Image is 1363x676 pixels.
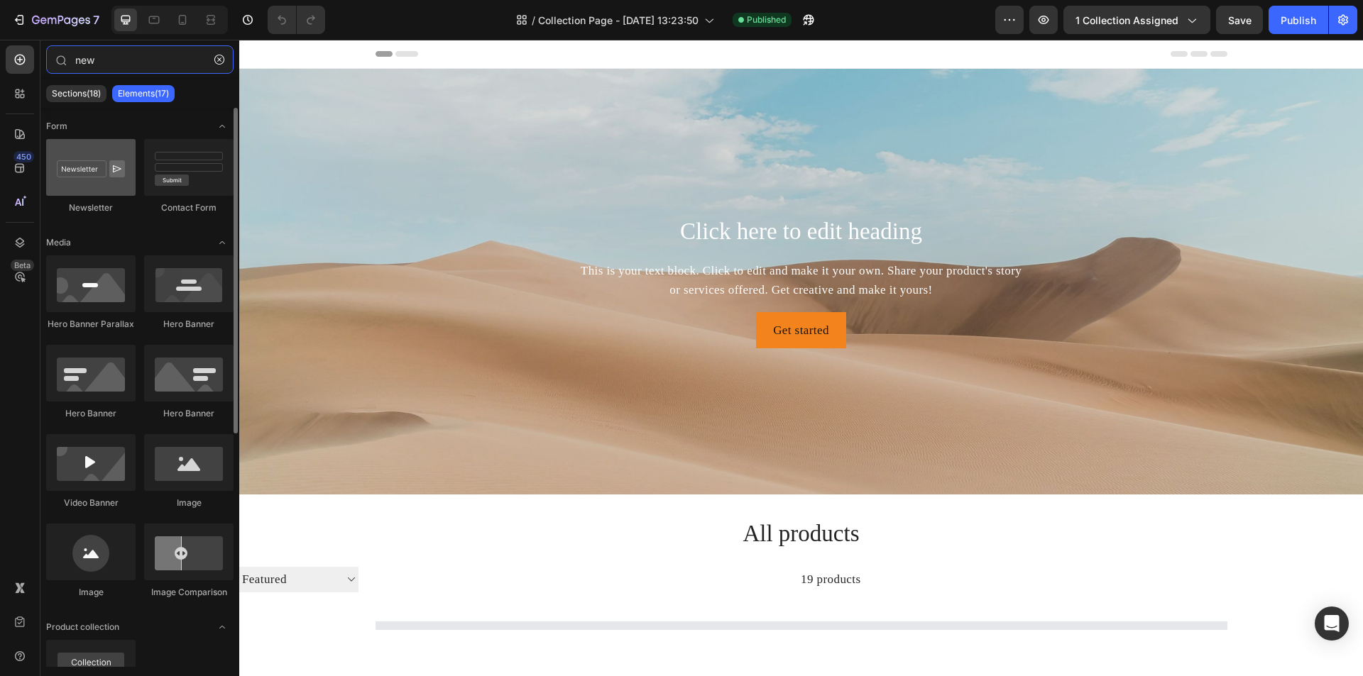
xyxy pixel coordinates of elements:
span: Save [1228,14,1252,26]
div: Hero Banner [144,318,234,331]
div: Image Comparison [144,586,234,599]
iframe: Design area [239,40,1363,676]
div: Undo/Redo [268,6,325,34]
span: / [532,13,535,28]
div: Newsletter [46,201,136,214]
span: Toggle open [211,231,234,254]
div: Image [144,497,234,509]
div: Hero Banner [46,407,136,420]
div: Open Intercom Messenger [1315,606,1349,641]
span: Collection Page - [DATE] 13:23:50 [538,13,699,28]
div: Contact Form [144,201,234,214]
div: Hero Banner Parallax [46,318,136,331]
div: 450 [13,151,34,162]
div: Hero Banner [144,407,234,420]
p: Elements(17) [118,88,169,99]
span: Published [747,13,786,26]
span: Media [46,236,71,249]
div: Video Banner [46,497,136,509]
button: Save [1216,6,1263,34]
button: 7 [6,6,106,34]
button: Get started [517,272,607,309]
div: Publish [1281,13,1316,28]
span: Toggle open [211,115,234,138]
p: Sections(18) [52,88,101,99]
div: Beta [11,260,34,271]
span: Product collection [46,621,119,633]
div: Image [46,586,136,599]
div: Get started [534,281,590,300]
span: Toggle open [211,616,234,638]
div: 19 products [119,522,622,558]
span: Form [46,120,67,133]
span: 1 collection assigned [1075,13,1178,28]
button: Publish [1269,6,1328,34]
p: 7 [93,11,99,28]
button: 1 collection assigned [1063,6,1210,34]
input: Search Sections & Elements [46,45,234,74]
